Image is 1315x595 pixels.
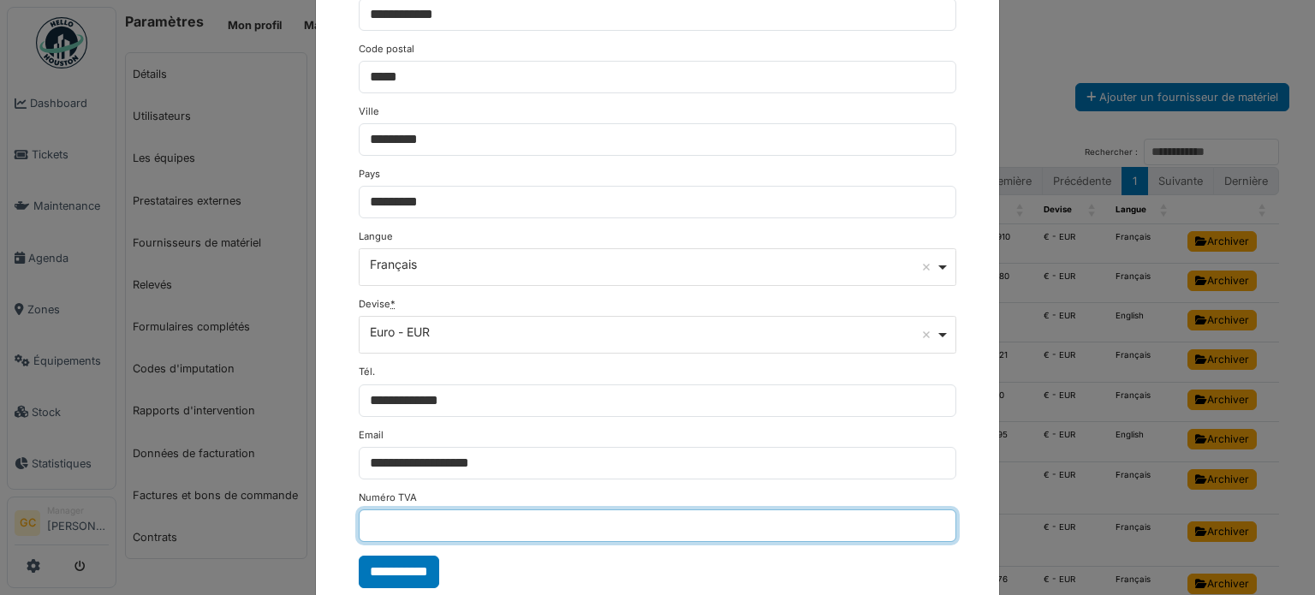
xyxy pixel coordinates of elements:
div: Français [370,259,936,269]
label: Devise [359,300,396,309]
label: Tél. [359,367,375,377]
abbr: Requis [390,298,396,310]
div: Euro - EUR [370,327,936,336]
button: Remove item: 'fr' [918,259,935,276]
button: Remove item: 'EUR' [918,326,935,343]
label: Ville [359,107,379,116]
label: Numéro TVA [359,493,417,503]
label: Langue [359,232,393,241]
label: Code postal [359,45,414,54]
label: Email [359,431,384,440]
label: Pays [359,170,380,179]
